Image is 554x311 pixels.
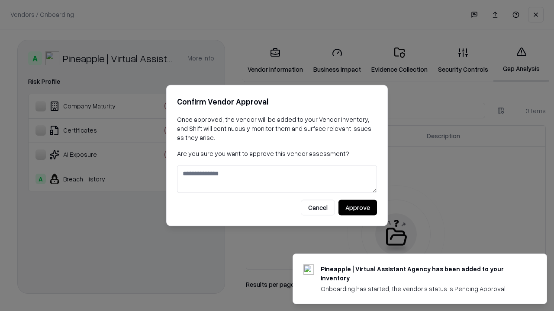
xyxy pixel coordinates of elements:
[177,115,377,142] p: Once approved, the vendor will be added to your Vendor Inventory, and Shift will continuously mon...
[177,149,377,158] p: Are you sure you want to approve this vendor assessment?
[321,284,526,293] div: Onboarding has started, the vendor's status is Pending Approval.
[338,200,377,216] button: Approve
[321,264,526,282] div: Pineapple | Virtual Assistant Agency has been added to your inventory
[303,264,314,275] img: trypineapple.com
[177,95,377,108] h2: Confirm Vendor Approval
[301,200,335,216] button: Cancel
